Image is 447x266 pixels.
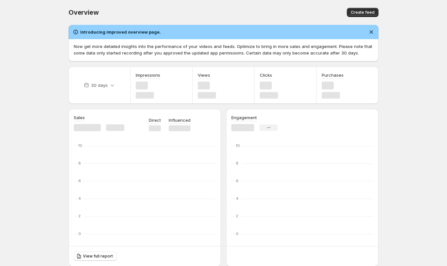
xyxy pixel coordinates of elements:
[78,196,81,201] text: 4
[78,231,81,236] text: 0
[236,231,239,236] text: 0
[80,29,161,35] h2: Introducing improved overview page.
[236,143,240,148] text: 10
[78,143,82,148] text: 10
[74,252,117,261] a: View full report
[231,114,257,121] h3: Engagement
[83,254,113,259] span: View full report
[74,114,85,121] h3: Sales
[198,72,210,78] h3: Views
[169,117,191,123] p: Influenced
[260,72,272,78] h3: Clicks
[236,161,239,165] text: 8
[69,8,99,16] span: Overview
[149,117,161,123] p: Direct
[78,161,81,165] text: 8
[91,82,108,88] p: 30 days
[367,27,376,37] button: Dismiss notification
[78,214,81,218] text: 2
[236,179,239,183] text: 6
[351,10,375,15] span: Create feed
[74,43,373,56] p: Now get more detailed insights into the performance of your videos and feeds. Optimize to bring i...
[236,196,239,201] text: 4
[136,72,160,78] h3: Impressions
[236,214,238,218] text: 2
[78,179,81,183] text: 6
[347,8,378,17] button: Create feed
[322,72,344,78] h3: Purchases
